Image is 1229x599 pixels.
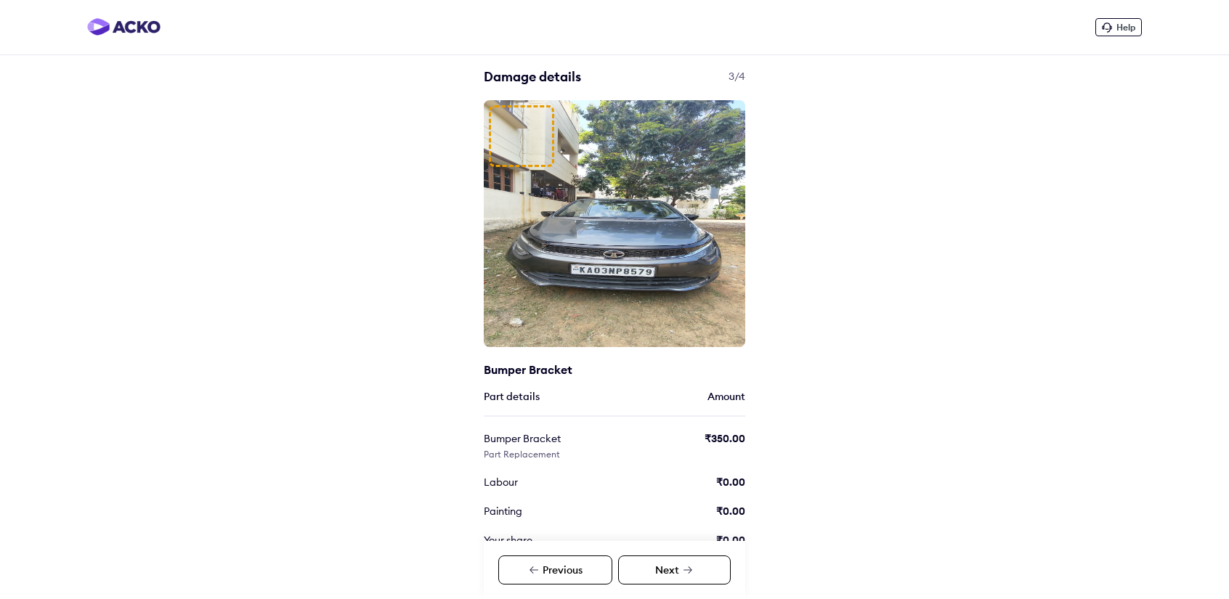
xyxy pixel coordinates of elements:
div: Damage details [484,68,745,86]
span: 3/4 [729,68,745,84]
div: Bumper Bracket [484,431,617,446]
div: Painting [484,504,617,518]
span: Help [1116,22,1135,33]
div: Previous [498,555,612,584]
div: Bumper Bracket [484,362,658,378]
div: ₹0.00 [716,504,745,518]
div: Labour [484,475,617,489]
div: Part details [484,389,540,404]
div: Next [618,555,731,584]
img: image [484,100,745,347]
img: horizontal-gradient.png [87,18,161,36]
div: Part Replacement [484,449,560,460]
div: Your share [484,533,617,547]
div: ₹350.00 [705,431,745,446]
div: Amount [707,389,745,404]
div: ₹0.00 [716,533,745,547]
div: ₹0.00 [716,475,745,489]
